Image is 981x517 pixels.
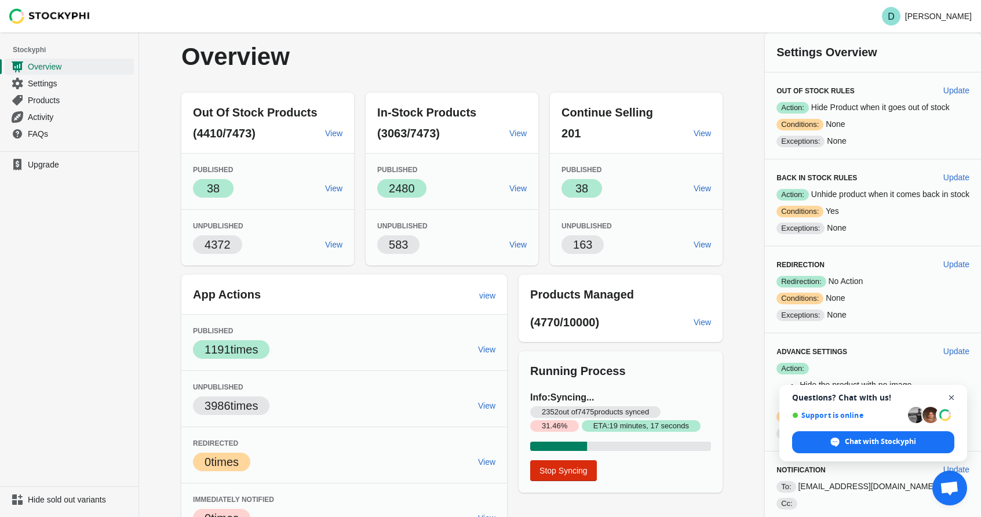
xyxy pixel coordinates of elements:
a: Activity [5,108,134,125]
span: 31.46 % [530,420,579,432]
span: Action: [776,363,809,374]
span: Redirection: [776,276,826,287]
a: Settings [5,75,134,92]
p: 583 [389,236,408,253]
span: Immediately Notified [193,496,274,504]
span: Products [28,94,132,106]
span: View [478,401,495,410]
span: 2352 out of 7475 products synced [530,406,661,418]
p: None [776,135,969,147]
span: View [478,345,495,354]
a: FAQs [5,125,134,142]
span: Published [377,166,417,174]
p: Overview [181,44,501,70]
p: [PERSON_NAME] [905,12,972,21]
span: Exceptions: [776,223,825,234]
h3: Advance Settings [776,347,934,356]
span: Update [943,347,969,356]
span: 38 [207,182,220,195]
button: Update [939,167,974,188]
span: (4770/10000) [530,316,599,329]
span: Upgrade [28,159,132,170]
p: None [776,410,969,423]
span: App Actions [193,288,261,301]
p: None [776,309,969,321]
a: View [505,234,531,255]
a: Products [5,92,134,108]
span: Conditions: [776,411,823,423]
p: None [776,427,969,439]
span: Settings Overview [776,46,877,59]
p: None [776,118,969,130]
button: Update [939,341,974,362]
span: Unpublished [193,222,243,230]
a: View [689,234,716,255]
span: View [694,318,711,327]
button: Stop Syncing [530,460,597,481]
span: Chat with Stockyphi [845,436,916,447]
p: None [776,222,969,234]
h3: Back in Stock Rules [776,173,934,183]
p: Unhide product when it comes back in stock [776,188,969,201]
span: Exceptions: [776,428,825,439]
span: Update [943,465,969,474]
span: Unpublished [561,222,612,230]
h3: Redirection [776,260,934,270]
span: Update [943,86,969,95]
span: view [479,291,495,300]
span: Avatar with initials D [882,7,900,26]
a: View [505,178,531,199]
span: Exceptions: [776,310,825,321]
p: None [776,292,969,304]
a: Overview [5,58,134,75]
span: Published [561,166,601,174]
span: To: [776,481,796,493]
span: Conditions: [776,119,823,130]
span: ETA: 19 minutes, 17 seconds [582,420,701,432]
text: D [888,12,895,21]
span: FAQs [28,128,132,140]
li: Hide the product with no image [800,379,969,391]
button: Update [939,254,974,275]
span: View [509,129,527,138]
span: Update [943,173,969,182]
a: View [689,178,716,199]
span: Overview [28,61,132,72]
span: Published [193,327,233,335]
a: View [320,234,347,255]
span: View [325,184,342,193]
a: View [689,312,716,333]
p: [EMAIL_ADDRESS][DOMAIN_NAME] [776,480,969,493]
span: Questions? Chat with us! [792,393,954,402]
span: View [694,240,711,249]
h3: Info: Syncing... [530,391,711,432]
span: 38 [575,182,588,195]
span: 4372 [205,238,231,251]
img: Stockyphi [9,9,90,24]
a: View [473,395,500,416]
span: Conditions: [776,293,823,304]
span: In-Stock Products [377,106,476,119]
a: View [505,123,531,144]
span: 2480 [389,182,415,195]
span: View [478,457,495,467]
a: Hide sold out variants [5,491,134,508]
span: View [325,240,342,249]
a: View [689,123,716,144]
span: Activity [28,111,132,123]
span: Hide sold out variants [28,494,132,505]
span: Unpublished [377,222,428,230]
div: Open chat [932,471,967,505]
span: (3063/7473) [377,127,440,140]
span: (4410/7473) [193,127,256,140]
span: Out Of Stock Products [193,106,317,119]
a: View [473,339,500,360]
span: 201 [561,127,581,140]
span: Action: [776,102,809,114]
span: Support is online [792,411,904,420]
span: Stop Syncing [539,466,588,475]
span: Action: [776,189,809,201]
span: Cc: [776,498,797,509]
span: Close chat [944,391,959,405]
span: Exceptions: [776,136,825,147]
